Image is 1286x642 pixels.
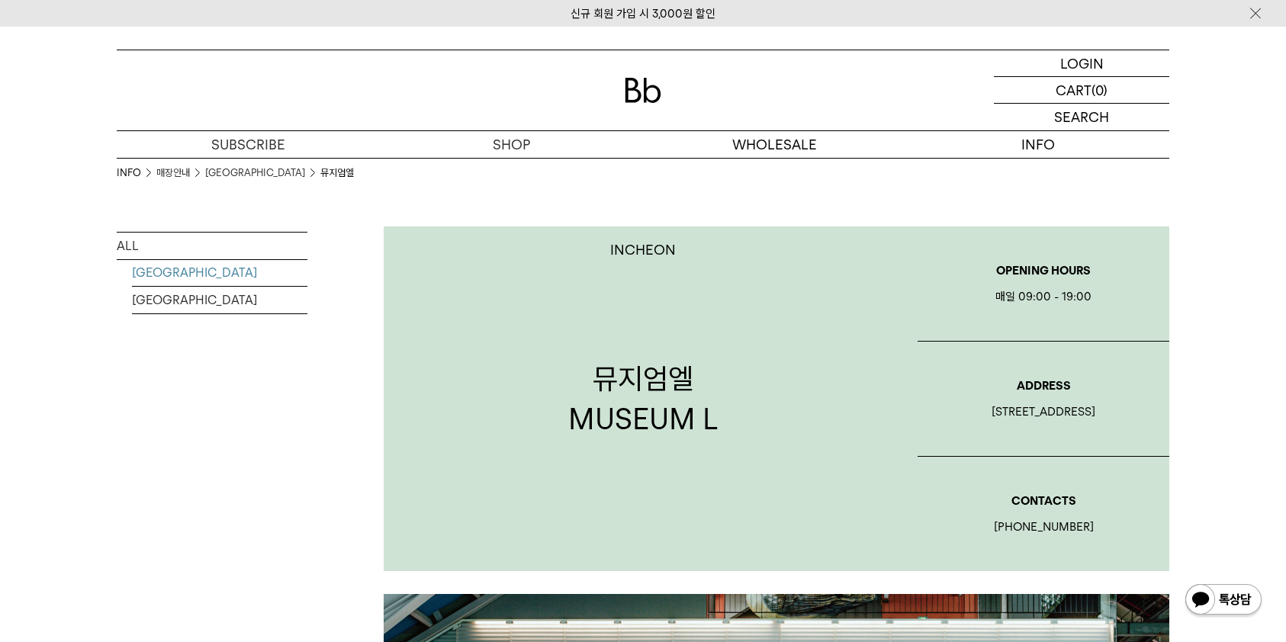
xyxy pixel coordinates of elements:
a: [GEOGRAPHIC_DATA] [132,259,307,286]
p: ADDRESS [918,377,1169,395]
a: ALL [117,233,307,259]
div: [STREET_ADDRESS] [918,403,1169,421]
a: [GEOGRAPHIC_DATA] [205,165,305,181]
p: CART [1056,77,1091,103]
p: MUSEUM L [568,399,719,439]
p: OPENING HOURS [918,262,1169,280]
p: CONTACTS [918,492,1169,510]
p: SEARCH [1054,104,1109,130]
p: 뮤지엄엘 [568,358,719,399]
li: 뮤지엄엘 [320,165,354,181]
p: WHOLESALE [643,131,906,158]
a: SHOP [380,131,643,158]
p: LOGIN [1060,50,1104,76]
p: INFO [906,131,1169,158]
div: 매일 09:00 - 19:00 [918,287,1169,306]
li: INFO [117,165,156,181]
a: SUBSCRIBE [117,131,380,158]
img: 카카오톡 채널 1:1 채팅 버튼 [1184,583,1263,619]
p: INCHEON [610,242,676,258]
a: 매장안내 [156,165,190,181]
a: [GEOGRAPHIC_DATA] [132,287,307,313]
img: 로고 [625,78,661,103]
a: CART (0) [994,77,1169,104]
p: (0) [1091,77,1108,103]
div: [PHONE_NUMBER] [918,518,1169,536]
a: LOGIN [994,50,1169,77]
a: 신규 회원 가입 시 3,000원 할인 [571,7,715,21]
